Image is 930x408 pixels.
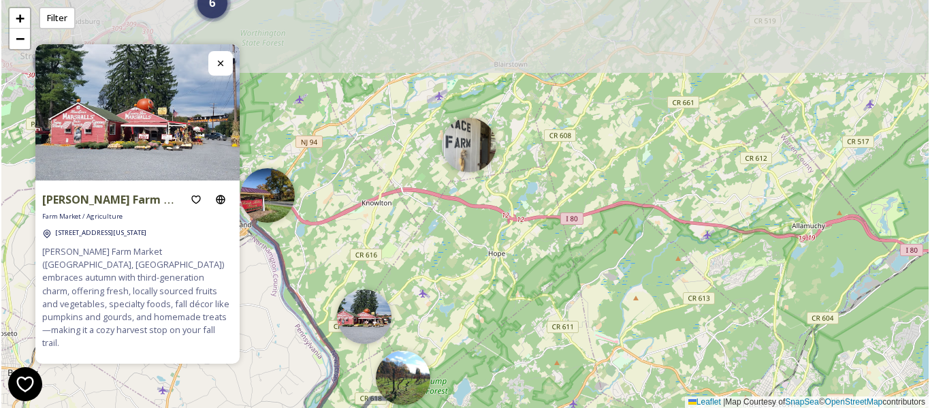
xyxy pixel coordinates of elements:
[442,118,496,172] img: Marker
[688,397,721,407] a: Leaflet
[55,225,146,238] a: [STREET_ADDRESS][US_STATE]
[723,397,725,407] span: |
[16,30,25,47] span: −
[55,228,146,237] span: [STREET_ADDRESS][US_STATE]
[337,289,391,344] img: Marker
[42,245,233,350] span: [PERSON_NAME] Farm Market ([GEOGRAPHIC_DATA], [GEOGRAPHIC_DATA]) embraces autumn with third-gener...
[42,192,204,207] strong: [PERSON_NAME] Farm Market
[376,351,430,405] img: Marker
[16,10,25,27] span: +
[35,44,240,198] img: Marshall.jpg
[785,397,818,407] a: SnapSea
[10,8,30,29] a: Zoom in
[42,212,123,221] span: Farm Market / Agriculture
[825,397,883,407] a: OpenStreetMap
[685,396,929,408] div: Map Courtesy of © contributors
[10,29,30,49] a: Zoom out
[39,7,76,29] div: Filter
[240,168,295,223] img: Marker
